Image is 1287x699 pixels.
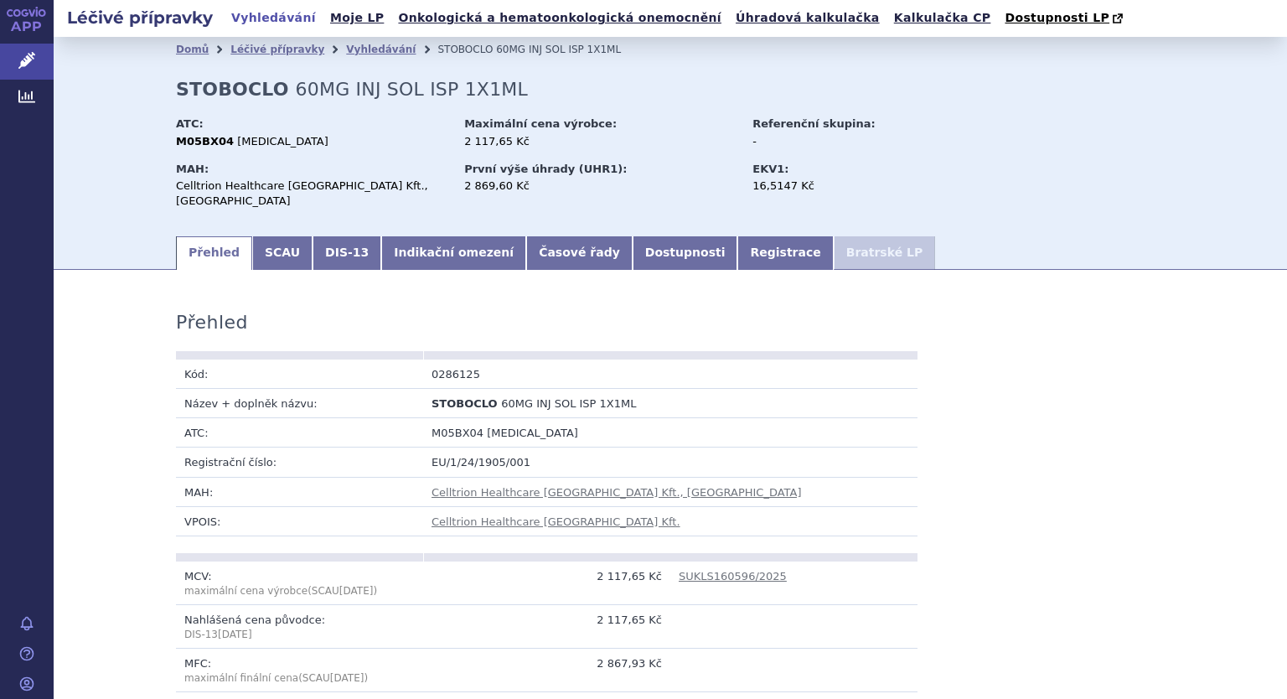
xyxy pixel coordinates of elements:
[464,134,737,149] div: 2 117,65 Kč
[54,6,226,29] h2: Léčivé přípravky
[226,7,321,29] a: Vyhledávání
[464,163,627,175] strong: První výše úhrady (UHR1):
[752,163,788,175] strong: EKV1:
[437,44,493,55] span: STOBOCLO
[176,117,204,130] strong: ATC:
[487,427,578,439] span: [MEDICAL_DATA]
[184,585,377,597] span: (SCAU )
[752,134,941,149] div: -
[464,117,617,130] strong: Maximální cena výrobce:
[501,397,636,410] span: 60MG INJ SOL ISP 1X1ML
[432,427,483,439] span: M05BX04
[423,649,670,692] td: 2 867,93 Kč
[176,562,423,605] td: MCV:
[184,628,415,642] p: DIS-13
[679,570,787,582] a: SUKLS160596/2025
[237,135,328,148] span: [MEDICAL_DATA]
[176,649,423,692] td: MFC:
[296,79,528,100] span: 60MG INJ SOL ISP 1X1ML
[432,397,498,410] span: STOBOCLO
[464,179,737,194] div: 2 869,60 Kč
[176,448,423,477] td: Registrační číslo:
[346,44,416,55] a: Vyhledávání
[176,135,234,148] strong: M05BX04
[889,7,996,29] a: Kalkulačka CP
[176,236,252,270] a: Přehled
[313,236,381,270] a: DIS-13
[176,312,248,334] h3: Přehled
[176,605,423,649] td: Nahlášená cena původce:
[432,515,680,528] a: Celltrion Healthcare [GEOGRAPHIC_DATA] Kft.
[184,671,415,686] p: maximální finální cena
[737,236,833,270] a: Registrace
[176,477,423,506] td: MAH:
[432,486,801,499] a: Celltrion Healthcare [GEOGRAPHIC_DATA] Kft., [GEOGRAPHIC_DATA]
[423,448,917,477] td: EU/1/24/1905/001
[423,360,670,389] td: 0286125
[526,236,633,270] a: Časové řady
[176,44,209,55] a: Domů
[496,44,621,55] span: 60MG INJ SOL ISP 1X1ML
[1000,7,1131,30] a: Dostupnosti LP
[325,7,389,29] a: Moje LP
[176,418,423,448] td: ATC:
[1005,11,1109,24] span: Dostupnosti LP
[381,236,526,270] a: Indikační omezení
[298,672,368,684] span: (SCAU )
[633,236,738,270] a: Dostupnosti
[752,179,941,194] div: 16,5147 Kč
[752,117,875,130] strong: Referenční skupina:
[731,7,885,29] a: Úhradová kalkulačka
[176,506,423,536] td: VPOIS:
[176,179,448,209] div: Celltrion Healthcare [GEOGRAPHIC_DATA] Kft., [GEOGRAPHIC_DATA]
[339,585,374,597] span: [DATE]
[423,562,670,605] td: 2 117,65 Kč
[230,44,324,55] a: Léčivé přípravky
[218,629,252,640] span: [DATE]
[184,585,308,597] span: maximální cena výrobce
[393,7,726,29] a: Onkologická a hematoonkologická onemocnění
[423,605,670,649] td: 2 117,65 Kč
[176,389,423,418] td: Název + doplněk názvu:
[330,672,364,684] span: [DATE]
[176,163,209,175] strong: MAH:
[176,360,423,389] td: Kód:
[176,79,289,100] strong: STOBOCLO
[252,236,313,270] a: SCAU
